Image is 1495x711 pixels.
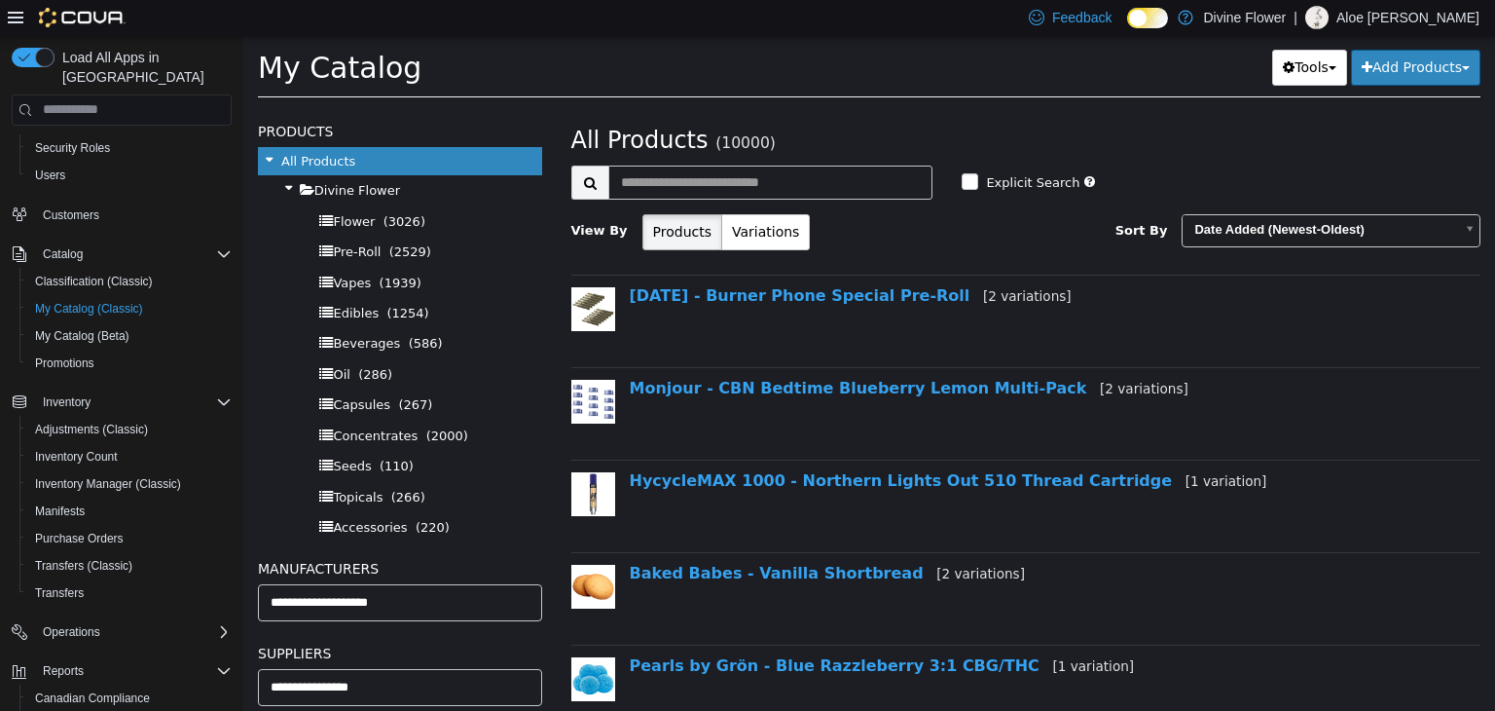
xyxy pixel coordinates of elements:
[35,328,129,344] span: My Catalog (Beta)
[35,531,124,546] span: Purchase Orders
[35,476,181,492] span: Inventory Manager (Classic)
[27,324,137,348] a: My Catalog (Beta)
[27,527,131,550] a: Purchase Orders
[1336,6,1479,29] p: Aloe [PERSON_NAME]
[35,422,148,437] span: Adjustments (Classic)
[90,393,174,407] span: Concentrates
[90,423,128,437] span: Seeds
[1127,8,1168,28] input: Dark Mode
[1203,6,1286,29] p: Divine Flower
[938,178,1237,211] a: Date Added (Newest-Oldest)
[809,622,891,638] small: [1 variation]
[90,300,157,315] span: Beverages
[43,624,100,640] span: Operations
[35,203,232,227] span: Customers
[27,472,232,496] span: Inventory Manager (Classic)
[4,389,239,416] button: Inventory
[90,208,137,223] span: Pre-Roll
[27,687,158,710] a: Canadian Compliance
[35,449,118,465] span: Inventory Count
[43,246,83,262] span: Catalog
[35,243,91,266] button: Catalog
[27,136,232,160] span: Security Roles
[15,15,178,49] span: My Catalog
[19,134,239,162] button: Security Roles
[19,552,239,580] button: Transfers (Classic)
[55,48,232,87] span: Load All Apps in [GEOGRAPHIC_DATA]
[115,331,149,346] span: (286)
[71,147,157,162] span: Divine Flower
[35,168,65,183] span: Users
[1127,28,1128,29] span: Dark Mode
[15,521,299,544] h5: Manufacturers
[90,361,147,376] span: Capsules
[740,252,828,268] small: [2 variations]
[27,527,232,550] span: Purchase Orders
[328,621,372,665] img: 150
[328,187,384,202] span: View By
[1305,6,1329,29] div: Aloe Samuels
[35,391,232,414] span: Inventory
[472,98,532,116] small: (10000)
[19,470,239,498] button: Inventory Manager (Classic)
[19,498,239,525] button: Manifests
[4,201,239,229] button: Customers
[19,162,239,189] button: Users
[19,322,239,350] button: My Catalog (Beta)
[386,435,1024,454] a: HycycleMAX 1000 - Northern Lights Out 510 Thread Cartridge[1 variation]
[35,691,150,706] span: Canadian Compliance
[693,530,782,545] small: [2 variations]
[35,659,232,683] span: Reports
[15,606,299,629] h5: Suppliers
[35,274,153,289] span: Classification (Classic)
[328,251,372,295] img: 150
[35,585,84,601] span: Transfers
[328,436,372,480] img: 150
[4,618,239,646] button: Operations
[27,581,91,605] a: Transfers
[386,528,782,546] a: Baked Babes - Vanilla Shortbread[2 variations]
[27,445,232,468] span: Inventory Count
[27,352,232,375] span: Promotions
[172,484,206,499] span: (220)
[19,525,239,552] button: Purchase Orders
[38,118,112,132] span: All Products
[148,454,182,468] span: (266)
[27,445,126,468] a: Inventory Count
[39,8,126,27] img: Cova
[27,472,189,496] a: Inventory Manager (Classic)
[27,352,102,375] a: Promotions
[90,484,164,499] span: Accessories
[27,687,232,710] span: Canadian Compliance
[35,140,110,156] span: Security Roles
[27,581,232,605] span: Transfers
[27,418,156,441] a: Adjustments (Classic)
[27,297,232,320] span: My Catalog (Classic)
[27,136,118,160] a: Security Roles
[19,443,239,470] button: Inventory Count
[140,178,182,193] span: (3026)
[35,659,91,683] button: Reports
[90,331,106,346] span: Oil
[35,204,107,227] a: Customers
[27,324,232,348] span: My Catalog (Beta)
[4,241,239,268] button: Catalog
[19,268,239,295] button: Classification (Classic)
[399,178,479,214] button: Products
[136,423,170,437] span: (110)
[27,297,151,320] a: My Catalog (Classic)
[386,343,945,361] a: Monjour - CBN Bedtime Blueberry Lemon Multi-Pack[2 variations]
[27,554,140,578] a: Transfers (Classic)
[43,207,99,223] span: Customers
[19,350,239,377] button: Promotions
[35,301,143,317] span: My Catalog (Classic)
[90,178,131,193] span: Flower
[27,500,232,523] span: Manifests
[4,657,239,685] button: Reports
[146,208,188,223] span: (2529)
[328,91,465,118] span: All Products
[19,416,239,443] button: Adjustments (Classic)
[155,361,189,376] span: (267)
[27,270,232,293] span: Classification (Classic)
[35,243,232,266] span: Catalog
